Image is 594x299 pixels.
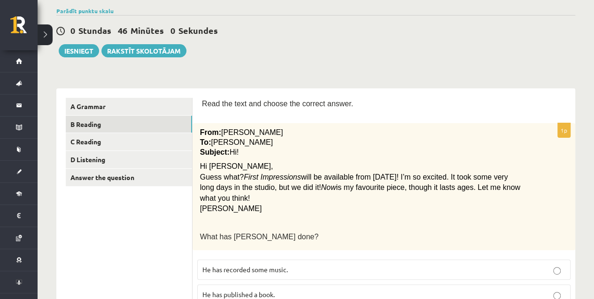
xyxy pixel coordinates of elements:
[200,183,520,202] span: is my favourite piece, though it lasts ages. Let me know what you think!
[200,138,211,146] span: To:
[178,25,218,36] span: Sekundes
[200,162,273,170] span: Hi [PERSON_NAME],
[200,128,221,136] span: From:
[200,148,230,156] span: Subject:
[244,173,301,181] span: First Impressions
[70,25,75,36] span: 0
[200,173,508,191] span: will be available from [DATE]! I’m so excited. It took some very long days in the studio, but we ...
[202,265,288,274] span: He has recorded some music.
[321,183,336,191] span: Now
[56,7,114,15] a: Parādīt punktu skalu
[59,44,99,57] button: Iesniegt
[200,233,319,241] span: What has [PERSON_NAME] done?
[66,116,192,133] a: B Reading
[131,25,164,36] span: Minūtes
[66,133,192,150] a: C Reading
[230,148,239,156] span: Hi!
[202,290,275,299] span: He has published a book.
[66,169,192,186] a: Answer the question
[202,100,353,108] span: Read the text and choose the correct answer.
[10,16,38,40] a: Rīgas 1. Tālmācības vidusskola
[221,128,283,136] span: [PERSON_NAME]
[170,25,175,36] span: 0
[200,205,262,212] span: [PERSON_NAME]
[553,267,561,275] input: He has recorded some music.
[211,138,273,146] span: [PERSON_NAME]
[101,44,186,57] a: Rakstīt skolotājam
[200,173,244,181] span: Guess what?
[118,25,127,36] span: 46
[66,98,192,115] a: A Grammar
[78,25,111,36] span: Stundas
[557,123,571,138] p: 1p
[66,151,192,168] a: D Listening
